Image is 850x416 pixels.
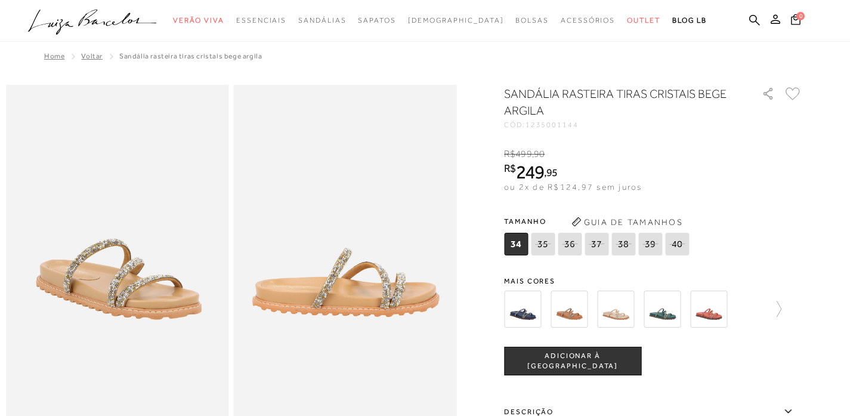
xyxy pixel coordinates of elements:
span: 36 [558,233,582,255]
a: noSubCategoriesText [408,10,504,32]
button: Guia de Tamanhos [567,212,687,232]
i: R$ [504,149,515,159]
span: Sapatos [358,16,395,24]
span: 249 [516,161,544,183]
span: [DEMOGRAPHIC_DATA] [408,16,504,24]
i: , [544,167,558,178]
i: R$ [504,163,516,174]
img: PAPETE DE TIRAS FINAS EM COURO AZUL NAVAL COM APLICAÇÃO DE CRISTAIS [504,291,541,328]
a: Home [44,52,64,60]
a: noSubCategoriesText [627,10,660,32]
h1: SANDÁLIA RASTEIRA TIRAS CRISTAIS BEGE ARGILA [504,85,728,119]
span: 35 [531,233,555,255]
a: noSubCategoriesText [298,10,346,32]
span: BLOG LB [672,16,707,24]
span: 37 [585,233,608,255]
span: Mais cores [504,278,802,285]
div: CÓD: [504,121,743,128]
span: 90 [534,149,545,159]
a: Voltar [81,52,103,60]
span: 1235001144 [526,121,579,129]
span: Acessórios [561,16,615,24]
span: Bolsas [515,16,549,24]
span: Verão Viva [173,16,224,24]
button: 0 [787,13,804,29]
span: 38 [611,233,635,255]
a: noSubCategoriesText [515,10,549,32]
img: PAPETE DE TIRAS FINAS EM COURO VERMELHO CAIENA COM APLICAÇÃO DE CRISTAIS [690,291,727,328]
span: ou 2x de R$124,97 sem juros [504,182,642,192]
span: Essenciais [236,16,286,24]
i: , [532,149,545,159]
img: PAPETE DE TIRAS FINAS EM COURO VERDE ESMERALDA COM APLICAÇÃO DE CRISTAIS [644,291,681,328]
span: SANDÁLIA RASTEIRA TIRAS CRISTAIS BEGE ARGILA [119,52,262,60]
span: 0 [796,12,805,20]
span: 40 [665,233,689,255]
a: BLOG LB [672,10,707,32]
span: 34 [504,233,528,255]
span: 499 [515,149,531,159]
span: Outlet [627,16,660,24]
a: noSubCategoriesText [358,10,395,32]
a: noSubCategoriesText [236,10,286,32]
span: ADICIONAR À [GEOGRAPHIC_DATA] [505,351,641,372]
a: noSubCategoriesText [561,10,615,32]
span: 95 [546,166,558,178]
span: Tamanho [504,212,692,230]
span: 39 [638,233,662,255]
button: ADICIONAR À [GEOGRAPHIC_DATA] [504,347,641,375]
img: PAPETE DE TIRAS FINAS EM COURO DOURADO COM APLICAÇÃO DE CRISTAIS [597,291,634,328]
img: PAPETE DE TIRAS FINAS EM COURO CARAMELO COM APLICAÇÃO DE CRISTAIS [551,291,588,328]
a: noSubCategoriesText [173,10,224,32]
span: Sandálias [298,16,346,24]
